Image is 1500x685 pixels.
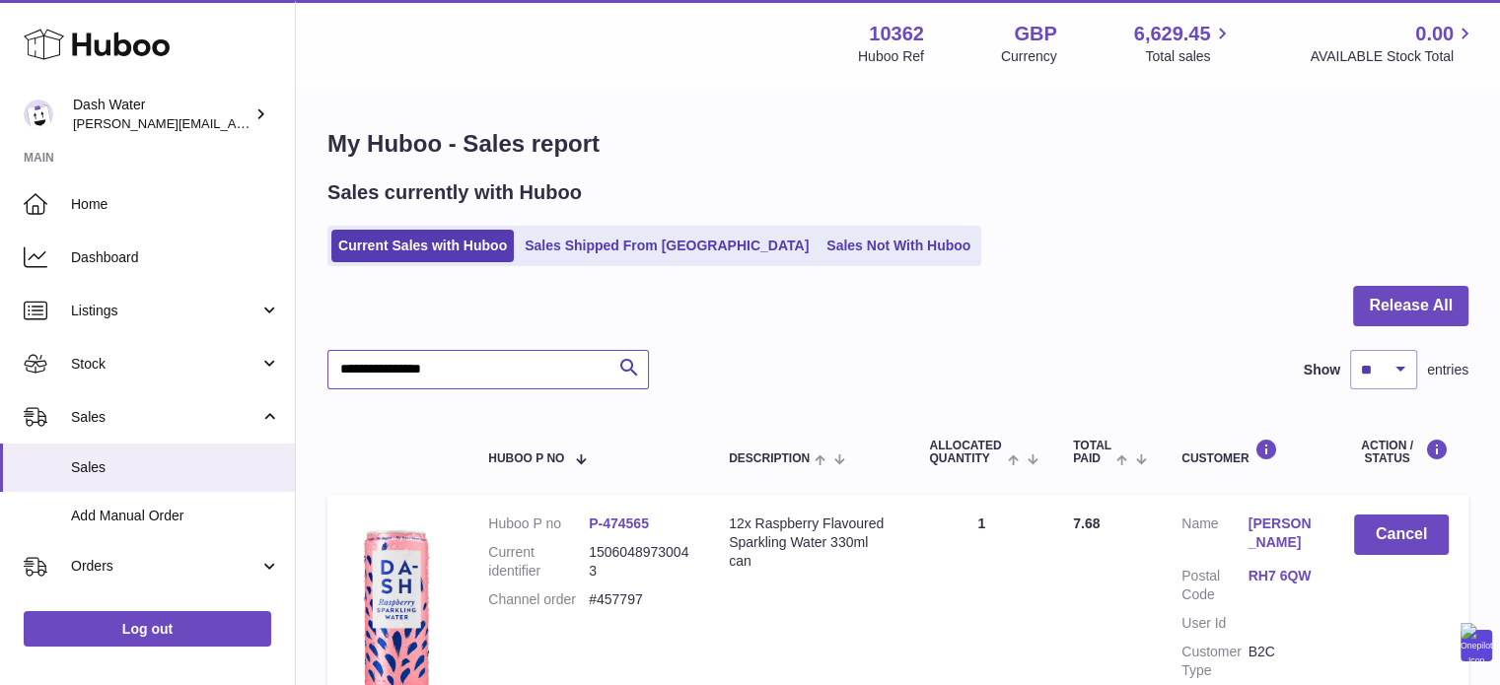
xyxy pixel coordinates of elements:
dd: #457797 [589,590,689,609]
a: 6,629.45 Total sales [1134,21,1234,66]
label: Show [1304,361,1340,379]
span: Huboo P no [488,452,564,465]
span: 0.00 [1415,21,1454,47]
button: Release All [1353,286,1468,326]
span: Total paid [1073,440,1111,465]
dt: Current identifier [488,543,589,581]
dt: Name [1181,514,1248,557]
div: Dash Water [73,96,250,133]
a: Log out [24,611,271,647]
a: Sales Not With Huboo [820,230,977,262]
span: 6,629.45 [1134,21,1211,47]
a: P-474565 [589,515,649,531]
a: Sales Shipped From [GEOGRAPHIC_DATA] [518,230,816,262]
span: Home [71,195,280,214]
span: Add Manual Order [71,507,280,525]
span: [PERSON_NAME][EMAIL_ADDRESS][DOMAIN_NAME] [73,115,395,131]
span: Stock [71,355,259,374]
div: 12x Raspberry Flavoured Sparkling Water 330ml can [729,514,890,571]
span: entries [1427,361,1468,379]
img: james@dash-water.com [24,100,53,129]
h1: My Huboo - Sales report [327,128,1468,160]
a: RH7 6QW [1249,567,1315,585]
strong: GBP [1014,21,1056,47]
a: 0.00 AVAILABLE Stock Total [1310,21,1476,66]
dt: Channel order [488,590,589,609]
a: [PERSON_NAME] [1249,514,1315,552]
dt: Postal Code [1181,567,1248,604]
span: Dashboard [71,248,280,267]
span: AVAILABLE Stock Total [1310,47,1476,66]
span: Sales [71,408,259,427]
span: ALLOCATED Quantity [929,440,1002,465]
div: Action / Status [1354,439,1449,465]
span: Listings [71,302,259,320]
span: Sales [71,458,280,477]
dd: 15060489730043 [589,543,689,581]
button: Cancel [1354,514,1449,555]
span: Description [729,452,810,465]
span: Orders [71,557,259,576]
dt: Huboo P no [488,514,589,533]
strong: 10362 [869,21,924,47]
dt: User Id [1181,614,1248,633]
a: Current Sales with Huboo [331,230,514,262]
span: Total sales [1145,47,1233,66]
div: Currency [1001,47,1057,66]
div: Huboo Ref [858,47,924,66]
span: 7.68 [1073,515,1100,531]
dt: Customer Type [1181,643,1248,680]
div: Customer [1181,439,1315,465]
h2: Sales currently with Huboo [327,179,582,206]
dd: B2C [1249,643,1315,680]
